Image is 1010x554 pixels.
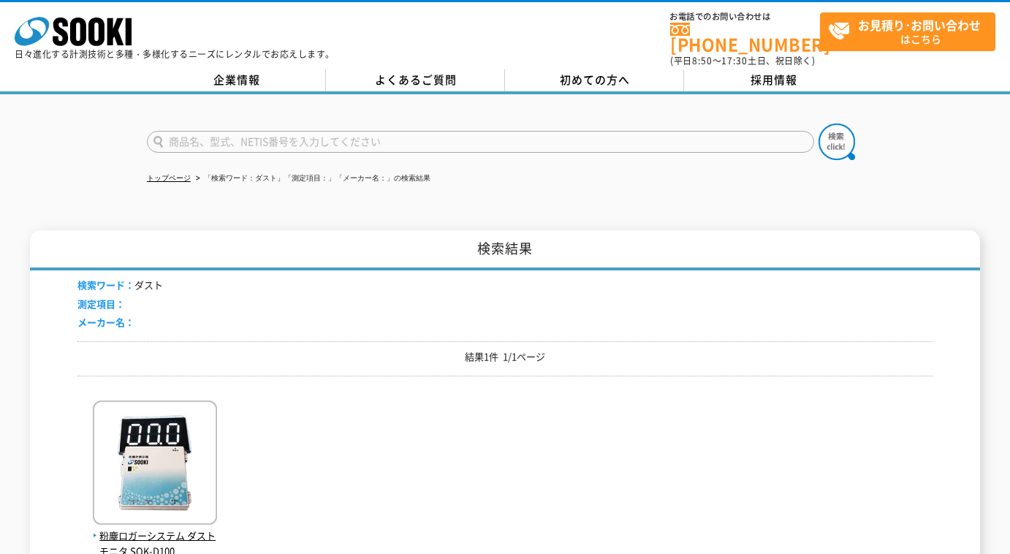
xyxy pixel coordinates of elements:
a: よくあるご質問 [326,69,505,91]
span: メーカー名： [77,315,134,329]
input: 商品名、型式、NETIS番号を入力してください [147,131,814,153]
li: 「検索ワード：ダスト」「測定項目：」「メーカー名：」の検索結果 [193,171,430,186]
p: 結果1件 1/1ページ [77,349,933,365]
h1: 検索結果 [30,230,980,270]
a: 採用情報 [684,69,863,91]
span: お電話でのお問い合わせは [670,12,820,21]
span: はこちら [828,13,995,50]
a: お見積り･お問い合わせはこちら [820,12,995,51]
a: 企業情報 [147,69,326,91]
a: [PHONE_NUMBER] [670,23,820,53]
img: btn_search.png [819,124,855,160]
a: トップページ [147,174,191,182]
li: ダスト [77,278,163,293]
img: SOK-D100 [93,401,217,528]
a: 初めての方へ [505,69,684,91]
span: 測定項目： [77,297,125,311]
span: 17:30 [721,54,748,67]
strong: お見積り･お問い合わせ [858,16,981,34]
span: 8:50 [692,54,713,67]
span: (平日 ～ 土日、祝日除く) [670,54,815,67]
p: 日々進化する計測技術と多種・多様化するニーズにレンタルでお応えします。 [15,50,335,58]
span: 初めての方へ [560,72,630,88]
span: 検索ワード： [77,278,134,292]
